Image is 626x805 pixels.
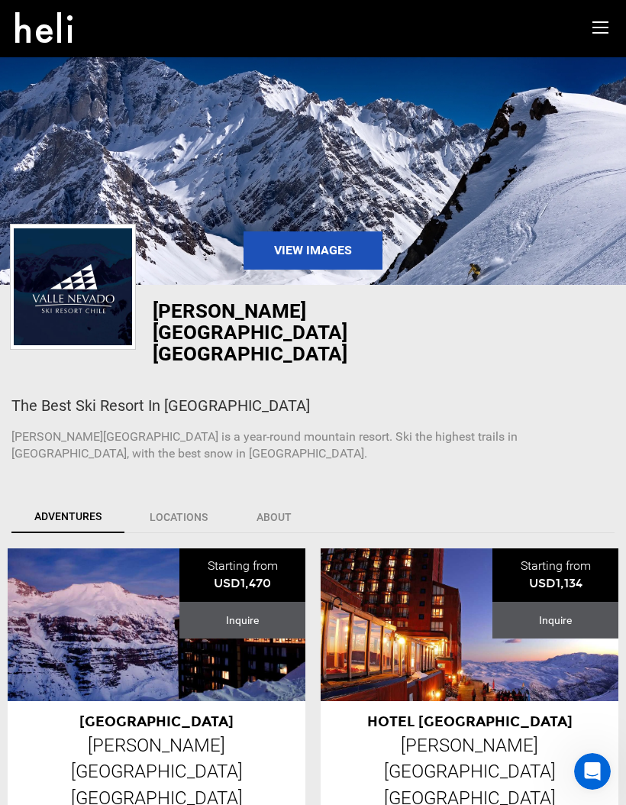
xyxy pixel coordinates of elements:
span: USD1,470 [214,576,271,590]
button: Something Else [179,482,286,512]
a: Adventures [11,501,124,533]
div: Close [268,6,295,34]
button: Safari [87,444,141,474]
span: Starting from [521,558,591,590]
button: Bike [148,444,194,474]
a: View Images [244,231,382,270]
span: USD1,134 [529,576,582,590]
div: Carl says… [12,88,293,274]
h1: [PERSON_NAME] [74,15,173,26]
button: Kite [84,406,127,436]
iframe: Intercom live chat [574,753,611,790]
button: Fish [136,406,179,436]
div: [PERSON_NAME] • 1m ago [24,244,147,253]
span: [GEOGRAPHIC_DATA] [79,713,234,730]
button: Home [239,6,268,35]
button: Surf [188,406,232,436]
span: Hotel [GEOGRAPHIC_DATA] [367,713,573,730]
button: Custom Trip [199,444,286,474]
button: go back [10,6,39,35]
b: There are absolutely no mark-ups when you book with [PERSON_NAME]. [24,143,228,185]
img: Profile image for Carl [44,8,68,33]
span: Inquire [226,614,259,626]
img: 9c1864d4b621a9b97a927ae13930b216.png [14,228,132,345]
p: [PERSON_NAME][GEOGRAPHIC_DATA] is a year-round mountain resort. Ski the highest trails in [GEOGRA... [11,428,615,464]
a: Locations [126,501,231,533]
span: Inquire [539,614,572,626]
span: Starting from [208,558,278,590]
div: The Best Ski Resort In [GEOGRAPHIC_DATA] [11,395,615,417]
a: About [233,501,315,533]
h1: [PERSON_NAME][GEOGRAPHIC_DATA] [GEOGRAPHIC_DATA] [153,300,418,364]
button: Ski [37,406,76,436]
div: Welcome to Heli! 👋We are a marketplace for adventures all over the world.There are absolutely no ... [12,88,250,241]
div: Welcome to Heli! 👋 We are a marketplace for adventures all over the world. What type of adventure... [24,97,238,231]
button: Dive [238,406,286,436]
